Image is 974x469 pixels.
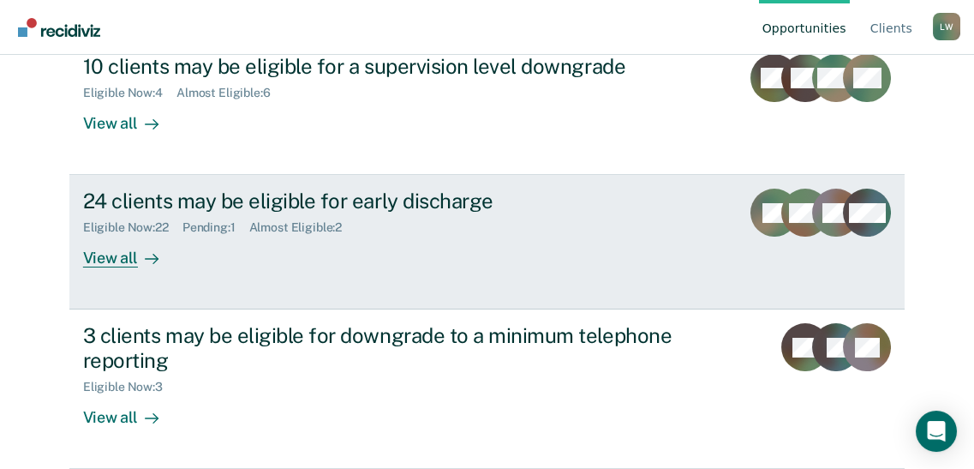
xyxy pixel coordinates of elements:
div: View all [83,100,179,134]
div: Almost Eligible : 2 [249,220,356,235]
div: View all [83,394,179,428]
div: 10 clients may be eligible for a supervision level downgrade [83,54,684,79]
img: Recidiviz [18,18,100,37]
div: Eligible Now : 22 [83,220,182,235]
a: 10 clients may be eligible for a supervision level downgradeEligible Now:4Almost Eligible:6View all [69,39,905,175]
div: 24 clients may be eligible for early discharge [83,189,684,213]
div: 3 clients may be eligible for downgrade to a minimum telephone reporting [83,323,684,373]
div: Open Intercom Messenger [916,411,957,452]
div: View all [83,235,179,268]
a: 3 clients may be eligible for downgrade to a minimum telephone reportingEligible Now:3View all [69,310,905,469]
div: Eligible Now : 4 [83,86,176,100]
div: Pending : 1 [182,220,249,235]
div: Almost Eligible : 6 [176,86,284,100]
button: Profile dropdown button [933,13,960,40]
div: L W [933,13,960,40]
a: 24 clients may be eligible for early dischargeEligible Now:22Pending:1Almost Eligible:2View all [69,175,905,310]
div: Eligible Now : 3 [83,380,176,394]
